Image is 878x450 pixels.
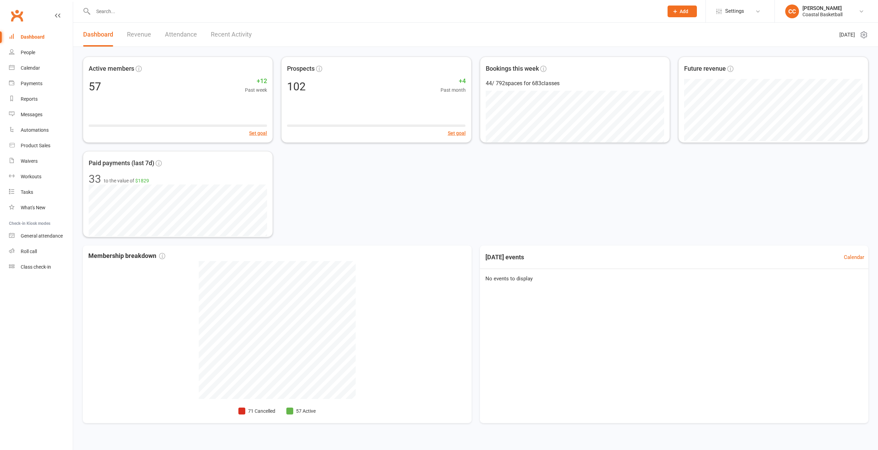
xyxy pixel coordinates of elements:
[89,158,154,168] span: Paid payments (last 7d)
[21,174,41,179] div: Workouts
[839,31,855,39] span: [DATE]
[486,64,539,74] span: Bookings this week
[480,251,530,263] h3: [DATE] events
[9,153,73,169] a: Waivers
[21,233,63,239] div: General attendance
[249,129,267,137] button: Set goal
[21,112,42,117] div: Messages
[9,91,73,107] a: Reports
[165,23,197,47] a: Attendance
[21,189,33,195] div: Tasks
[9,244,73,259] a: Roll call
[477,269,871,288] div: No events to display
[104,177,149,184] span: to the value of
[684,64,726,74] span: Future revenue
[9,60,73,76] a: Calendar
[9,29,73,45] a: Dashboard
[802,11,842,18] div: Coastal Basketball
[238,407,275,415] li: 71 Cancelled
[287,64,315,74] span: Prospects
[21,143,50,148] div: Product Sales
[287,81,306,92] div: 102
[21,34,45,40] div: Dashboard
[9,45,73,60] a: People
[21,50,35,55] div: People
[9,107,73,122] a: Messages
[21,158,38,164] div: Waivers
[127,23,151,47] a: Revenue
[844,253,864,261] a: Calendar
[245,86,267,94] span: Past week
[21,249,37,254] div: Roll call
[9,259,73,275] a: Class kiosk mode
[486,79,664,88] div: 44 / 792 spaces for 683 classes
[680,9,688,14] span: Add
[9,169,73,184] a: Workouts
[245,76,267,86] span: +12
[135,178,149,183] span: $1829
[441,86,466,94] span: Past month
[9,184,73,200] a: Tasks
[802,5,842,11] div: [PERSON_NAME]
[83,23,113,47] a: Dashboard
[441,76,466,86] span: +4
[785,4,799,18] div: CC
[8,7,26,24] a: Clubworx
[286,407,316,415] li: 57 Active
[21,96,38,102] div: Reports
[9,76,73,91] a: Payments
[21,81,42,86] div: Payments
[89,64,134,74] span: Active members
[21,264,51,270] div: Class check-in
[21,65,40,71] div: Calendar
[448,129,466,137] button: Set goal
[91,7,659,16] input: Search...
[725,3,744,19] span: Settings
[9,138,73,153] a: Product Sales
[9,200,73,216] a: What's New
[668,6,697,17] button: Add
[21,127,49,133] div: Automations
[9,228,73,244] a: General attendance kiosk mode
[89,81,101,92] div: 57
[89,173,101,184] div: 33
[21,205,46,210] div: What's New
[211,23,252,47] a: Recent Activity
[88,251,165,261] span: Membership breakdown
[9,122,73,138] a: Automations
